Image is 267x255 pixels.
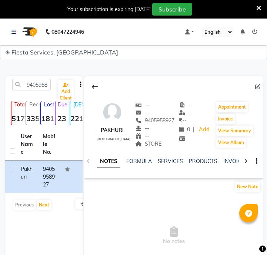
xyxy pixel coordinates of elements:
[16,128,39,161] th: User Name
[135,109,149,116] span: --
[216,114,235,124] button: Invoice
[26,114,39,123] strong: 335
[51,21,84,42] b: 08047224946
[44,101,54,108] p: Lost
[179,126,190,133] span: 0
[135,117,174,124] span: 9405958927
[216,126,253,136] button: View Summary
[152,3,192,16] button: Subscribe
[236,225,260,248] iframe: chat widget
[135,102,149,108] span: --
[158,158,183,165] a: SERVICES
[94,126,130,134] div: Pakhuri
[37,200,51,210] button: Next
[57,101,68,108] p: Due
[179,102,193,108] span: --
[235,182,260,192] button: New Note
[179,117,182,124] span: ₹
[12,79,51,90] input: Search by Name/Mobile/Email/Code
[101,101,123,123] img: avatar
[179,117,187,124] span: --
[29,101,39,108] p: Recent
[21,166,33,180] span: Pakhuri
[11,114,24,123] strong: 5177
[193,126,194,133] span: |
[19,21,40,42] img: logo
[135,133,149,139] span: --
[197,125,210,135] a: Add
[41,114,54,123] strong: 1816
[67,6,151,13] div: Your subscription is expiring [DATE]
[73,101,83,108] p: [DEMOGRAPHIC_DATA]
[70,114,83,123] strong: 221
[39,128,61,161] th: Mobile No.
[87,80,103,94] div: Back to Client
[179,109,193,116] span: --
[216,138,246,148] button: View Album
[39,161,61,193] td: 9405958927
[135,140,161,147] span: STORE
[58,80,74,103] a: Add Client
[223,158,248,165] a: INVOICES
[97,137,130,141] span: [DEMOGRAPHIC_DATA]
[56,114,68,123] strong: 23
[14,101,24,108] p: Total
[126,158,152,165] a: FORMULA
[189,158,217,165] a: PRODUCTS
[97,155,120,168] a: NOTES
[216,102,248,112] button: Appointment
[135,125,149,132] span: --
